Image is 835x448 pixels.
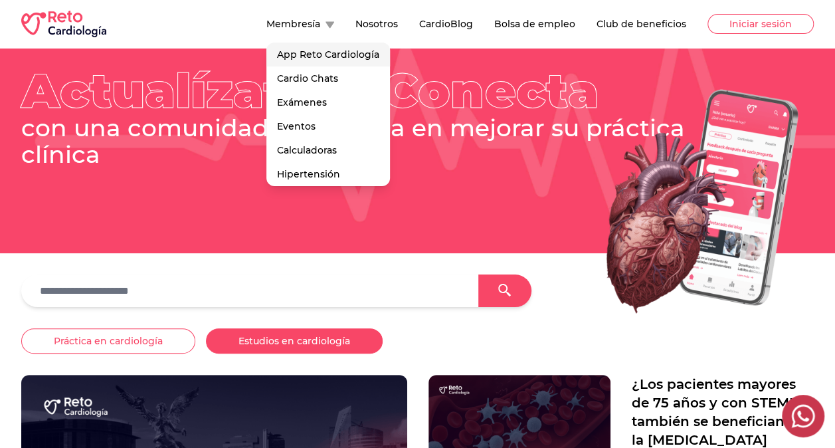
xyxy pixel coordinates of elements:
[266,138,390,162] a: Calculadoras
[266,17,334,31] button: Membresía
[419,17,473,31] button: CardioBlog
[266,90,390,114] div: Exámenes
[21,11,106,37] img: RETO Cardio Logo
[266,162,390,186] a: Hipertensión
[597,17,686,31] button: Club de beneficios
[494,17,575,31] button: Bolsa de empleo
[266,114,390,138] a: Eventos
[553,76,814,327] img: Heart
[355,17,398,31] button: Nosotros
[266,66,390,90] a: Cardio Chats
[266,43,390,66] a: App Reto Cardiología
[707,14,814,34] button: Iniciar sesión
[21,328,195,354] button: Práctica en cardiología
[206,328,383,354] button: Estudios en cardiología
